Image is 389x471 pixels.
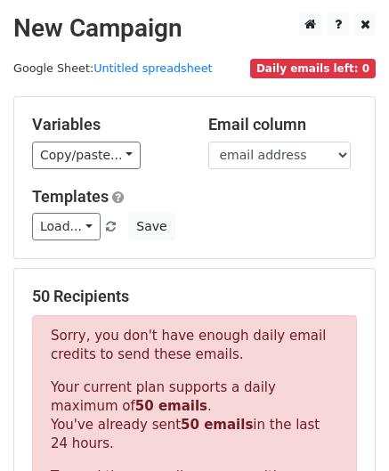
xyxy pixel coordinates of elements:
a: Load... [32,213,101,240]
strong: 50 emails [135,398,207,414]
span: Daily emails left: 0 [250,59,376,78]
a: Daily emails left: 0 [250,61,376,75]
small: Google Sheet: [13,61,213,75]
button: Save [128,213,174,240]
strong: 50 emails [181,417,253,433]
p: Sorry, you don't have enough daily email credits to send these emails. [51,327,338,364]
h5: Email column [208,115,358,134]
a: Copy/paste... [32,142,141,169]
a: Untitled spreadsheet [93,61,212,75]
p: Your current plan supports a daily maximum of . You've already sent in the last 24 hours. [51,378,338,453]
a: Templates [32,187,109,206]
h5: 50 Recipients [32,287,357,306]
iframe: Chat Widget [300,386,389,471]
h2: New Campaign [13,13,376,44]
h5: Variables [32,115,182,134]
